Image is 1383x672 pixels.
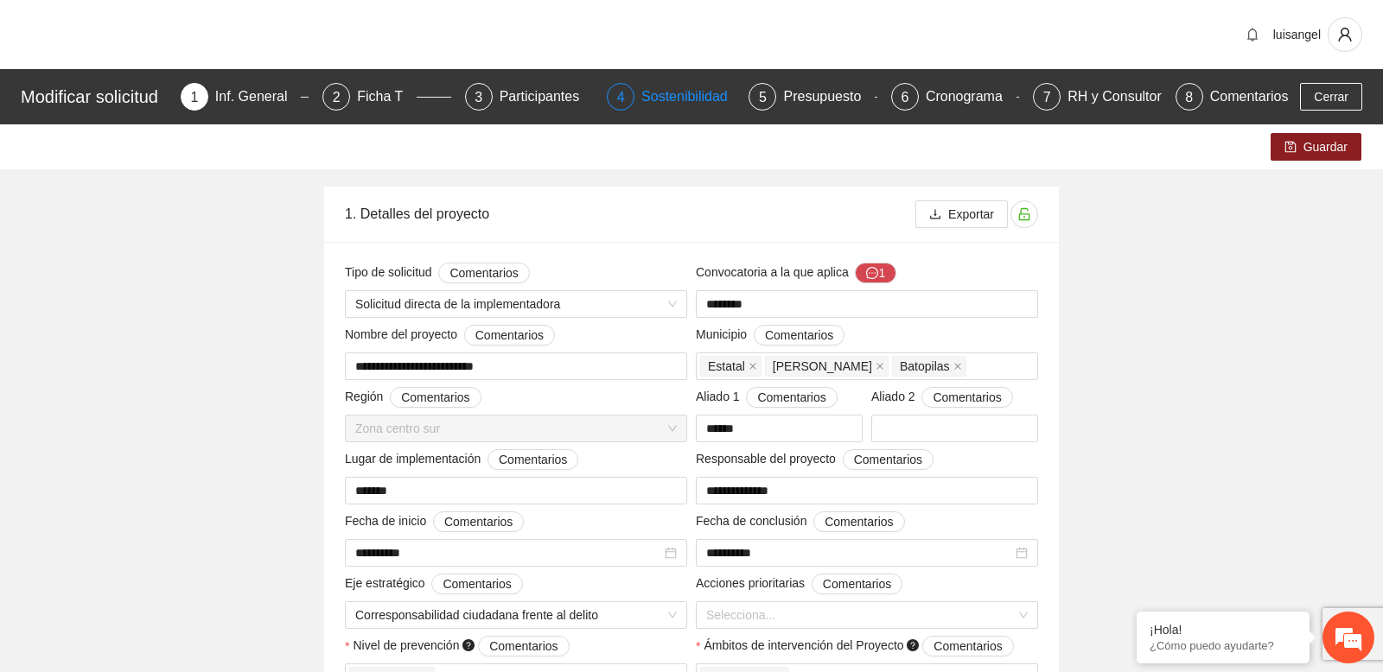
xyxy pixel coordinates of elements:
[181,83,309,111] div: 1Inf. General
[1011,207,1037,221] span: unlock
[696,387,838,408] span: Aliado 1
[704,636,1013,656] span: Ámbitos de intervención del Proyecto
[641,83,742,111] div: Sostenibilidad
[813,511,904,532] button: Fecha de conclusión
[499,450,567,469] span: Comentarios
[1240,28,1265,41] span: bell
[1300,83,1362,111] button: Cerrar
[825,512,893,531] span: Comentarios
[444,512,513,531] span: Comentarios
[754,325,844,346] button: Municipio
[934,637,1002,656] span: Comentarios
[401,388,469,407] span: Comentarios
[462,639,475,651] span: question-circle
[431,574,522,594] button: Eje estratégico
[765,356,889,377] span: Balleza
[9,472,329,532] textarea: Escriba su mensaje y pulse “Intro”
[953,362,962,371] span: close
[1150,639,1297,652] p: ¿Cómo puedo ayudarte?
[696,511,905,532] span: Fecha de conclusión
[915,200,1008,228] button: downloadExportar
[215,83,302,111] div: Inf. General
[489,637,558,656] span: Comentarios
[438,263,529,283] button: Tipo de solicitud
[926,83,1017,111] div: Cronograma
[1328,17,1362,52] button: user
[823,574,891,593] span: Comentarios
[488,449,578,470] button: Lugar de implementación
[443,574,511,593] span: Comentarios
[854,450,922,469] span: Comentarios
[355,291,677,317] span: Solicitud directa de la implementadora
[1273,28,1321,41] span: luisangel
[1271,133,1361,161] button: saveGuardar
[345,325,555,346] span: Nombre del proyecto
[500,83,594,111] div: Participantes
[757,388,825,407] span: Comentarios
[449,263,518,282] span: Comentarios
[696,325,844,346] span: Municipio
[1010,200,1038,228] button: unlock
[855,263,896,283] button: Convocatoria a la que aplica
[696,574,902,594] span: Acciones prioritarias
[333,90,341,105] span: 2
[1329,27,1361,42] span: user
[322,83,450,111] div: 2Ficha T
[696,263,896,283] span: Convocatoria a la que aplica
[922,636,1013,656] button: Ámbitos de intervención del Proyecto question-circle
[1150,623,1297,637] div: ¡Hola!
[1210,83,1289,111] div: Comentarios
[929,208,941,222] span: download
[843,449,934,470] button: Responsable del proyecto
[465,83,593,111] div: 3Participantes
[773,357,872,376] span: [PERSON_NAME]
[1068,83,1189,111] div: RH y Consultores
[478,636,569,656] button: Nivel de prevención question-circle
[1176,83,1289,111] div: 8Comentarios
[617,90,625,105] span: 4
[901,90,908,105] span: 6
[921,387,1012,408] button: Aliado 2
[345,263,530,283] span: Tipo de solicitud
[783,83,875,111] div: Presupuesto
[759,90,767,105] span: 5
[90,88,290,111] div: Chatee con nosotros ahora
[1303,137,1348,156] span: Guardar
[284,9,325,50] div: Minimizar ventana de chat en vivo
[345,387,481,408] span: Región
[907,639,919,651] span: question-circle
[475,90,482,105] span: 3
[1239,21,1266,48] button: bell
[1185,90,1193,105] span: 8
[464,325,555,346] button: Nombre del proyecto
[812,574,902,594] button: Acciones prioritarias
[100,231,239,405] span: Estamos en línea.
[871,387,1013,408] span: Aliado 2
[1314,87,1348,106] span: Cerrar
[390,387,481,408] button: Región
[700,356,762,377] span: Estatal
[190,90,198,105] span: 1
[765,326,833,345] span: Comentarios
[948,205,994,224] span: Exportar
[355,602,677,628] span: Corresponsabilidad ciudadana frente al delito
[21,83,170,111] div: Modificar solicitud
[475,326,544,345] span: Comentarios
[892,356,966,377] span: Batopilas
[746,387,837,408] button: Aliado 1
[876,362,884,371] span: close
[933,388,1001,407] span: Comentarios
[900,357,950,376] span: Batopilas
[345,189,915,238] div: 1. Detalles del proyecto
[1033,83,1161,111] div: 7RH y Consultores
[345,574,523,594] span: Eje estratégico
[1284,141,1297,155] span: save
[607,83,735,111] div: 4Sostenibilidad
[1043,90,1051,105] span: 7
[345,511,524,532] span: Fecha de inicio
[433,511,524,532] button: Fecha de inicio
[357,83,417,111] div: Ficha T
[749,362,757,371] span: close
[696,449,934,470] span: Responsable del proyecto
[353,636,569,656] span: Nivel de prevención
